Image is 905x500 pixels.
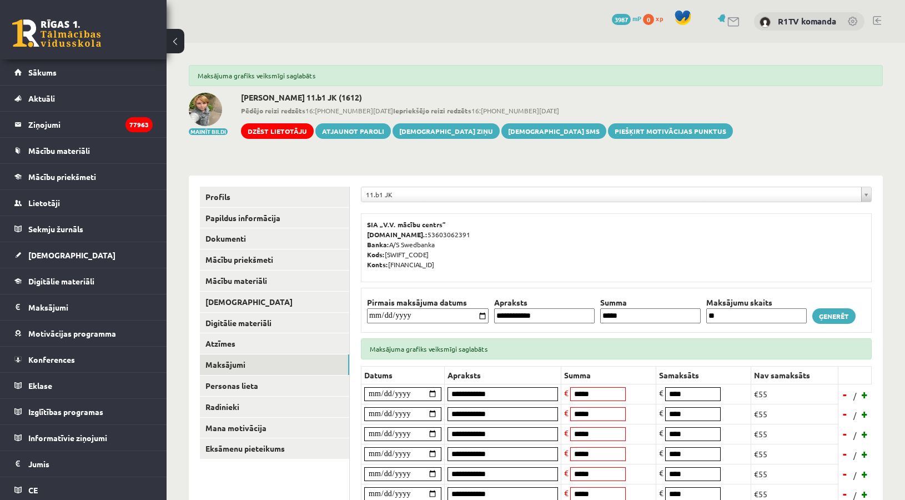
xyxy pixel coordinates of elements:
img: Rita Dmitrijeva [189,93,222,126]
span: € [659,428,663,438]
span: € [564,468,569,478]
a: + [859,406,871,422]
th: Summa [597,297,703,308]
a: Informatīvie ziņojumi [14,425,153,451]
a: [DEMOGRAPHIC_DATA] [200,292,349,312]
button: Mainīt bildi [189,128,228,135]
span: 3987 [612,14,631,25]
h2: [PERSON_NAME] 11.b1 JK (1612) [241,93,733,102]
p: 53603062391 A/S Swedbanka [SWIFT_CODE] [FINANCIAL_ID] [367,219,866,269]
span: Mācību materiāli [28,146,90,156]
a: Aktuāli [14,86,153,111]
span: 16:[PHONE_NUMBER][DATE] 16:[PHONE_NUMBER][DATE] [241,106,733,116]
a: Radinieki [200,397,349,417]
span: Sekmju žurnāls [28,224,83,234]
a: R1TV komanda [778,16,836,27]
a: Maksājumi [14,294,153,320]
legend: Ziņojumi [28,112,153,137]
a: - [839,406,851,422]
span: € [564,428,569,438]
b: [DOMAIN_NAME].: [367,230,428,239]
th: Apraksts [445,366,561,384]
a: Atzīmes [200,333,349,354]
a: Izglītības programas [14,399,153,424]
i: 77963 [125,117,153,132]
a: Mācību materiāli [200,271,349,291]
a: + [859,466,871,482]
span: xp [656,14,663,23]
div: Maksājuma grafiks veiksmīgi saglabāts [189,65,883,86]
span: € [659,408,663,418]
a: [DEMOGRAPHIC_DATA] [14,242,153,268]
a: 0 xp [643,14,668,23]
span: / [852,390,858,402]
td: €55 [751,464,838,484]
span: [DEMOGRAPHIC_DATA] [28,250,115,260]
td: €55 [751,444,838,464]
span: Sākums [28,67,57,77]
span: Lietotāji [28,198,60,208]
span: € [564,448,569,458]
td: €55 [751,424,838,444]
a: Maksājumi [200,354,349,375]
th: Samaksāts [656,366,751,384]
span: / [852,449,858,461]
a: Digitālie materiāli [14,268,153,294]
b: Kods: [367,250,385,259]
th: Nav samaksāts [751,366,838,384]
span: Eklase [28,381,52,391]
a: Lietotāji [14,190,153,216]
b: Pēdējo reizi redzēts [241,106,305,115]
a: Dzēst lietotāju [241,123,314,139]
span: € [564,488,569,498]
a: + [859,386,871,403]
span: Mācību priekšmeti [28,172,96,182]
a: Mana motivācija [200,418,349,438]
a: + [859,446,871,462]
a: [DEMOGRAPHIC_DATA] SMS [501,123,606,139]
a: Personas lieta [200,376,349,396]
td: €55 [751,384,838,404]
div: Maksājuma grafiks veiksmīgi saglabāts [361,338,872,359]
a: Mācību priekšmeti [14,164,153,189]
td: €55 [751,404,838,424]
span: € [659,488,663,498]
b: Banka: [367,240,389,249]
span: 11.b1 JK [366,187,857,202]
span: mP [632,14,641,23]
span: € [564,408,569,418]
th: Maksājumu skaits [703,297,810,308]
a: Eksāmenu pieteikums [200,438,349,459]
span: Izglītības programas [28,407,103,417]
a: Atjaunot paroli [315,123,391,139]
a: - [839,446,851,462]
a: [DEMOGRAPHIC_DATA] ziņu [393,123,500,139]
span: Informatīvie ziņojumi [28,433,107,443]
a: Digitālie materiāli [200,313,349,333]
span: Motivācijas programma [28,328,116,338]
span: Aktuāli [28,93,55,103]
span: 0 [643,14,654,25]
a: Eklase [14,373,153,398]
a: Ģenerēt [812,308,856,324]
a: Papildus informācija [200,208,349,228]
span: € [564,388,569,398]
th: Datums [361,366,445,384]
a: Motivācijas programma [14,321,153,346]
span: Jumis [28,459,49,469]
th: Summa [561,366,656,384]
span: / [852,409,858,421]
span: Digitālie materiāli [28,276,94,286]
span: CE [28,485,38,495]
span: € [659,388,663,398]
b: Konts: [367,260,388,269]
a: Ziņojumi77963 [14,112,153,137]
a: - [839,466,851,482]
a: Jumis [14,451,153,477]
b: Iepriekšējo reizi redzēts [393,106,471,115]
th: Apraksts [491,297,597,308]
a: Sekmju žurnāls [14,216,153,242]
span: € [659,468,663,478]
a: + [859,426,871,442]
a: Mācību materiāli [14,138,153,163]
